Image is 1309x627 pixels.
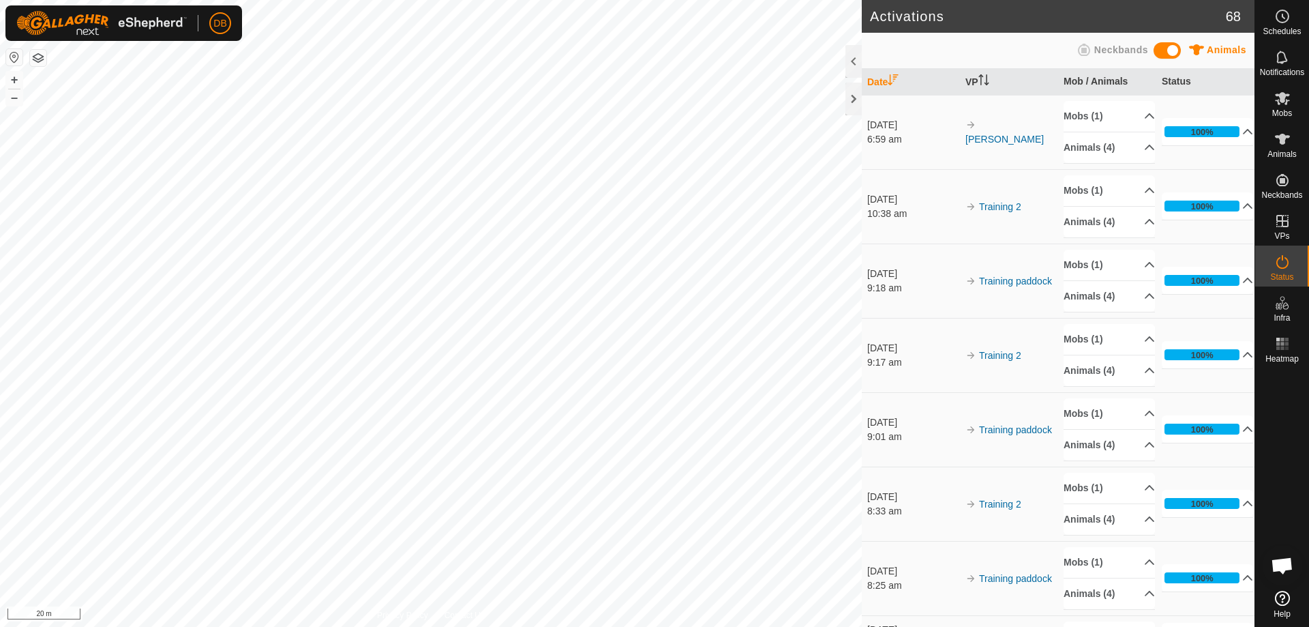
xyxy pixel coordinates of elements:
[867,341,959,355] div: [DATE]
[1162,341,1253,368] p-accordion-header: 100%
[867,430,959,444] div: 9:01 am
[1156,69,1254,96] th: Status
[1164,572,1239,583] div: 100%
[1255,585,1309,624] a: Help
[1274,610,1291,618] span: Help
[867,490,959,504] div: [DATE]
[978,76,989,87] p-sorticon: Activate to sort
[960,69,1058,96] th: VP
[1164,349,1239,360] div: 100%
[867,118,959,132] div: [DATE]
[979,573,1052,584] a: Training paddock
[16,11,187,35] img: Gallagher Logo
[1191,349,1214,362] div: 100%
[1064,324,1155,355] p-accordion-header: Mobs (1)
[30,50,46,66] button: Map Layers
[1191,126,1214,138] div: 100%
[6,49,22,65] button: Reset Map
[1064,101,1155,132] p-accordion-header: Mobs (1)
[1064,579,1155,609] p-accordion-header: Animals (4)
[1191,497,1214,510] div: 100%
[213,16,226,31] span: DB
[1064,207,1155,237] p-accordion-header: Animals (4)
[1064,132,1155,163] p-accordion-header: Animals (4)
[1191,274,1214,287] div: 100%
[867,281,959,295] div: 9:18 am
[867,207,959,221] div: 10:38 am
[1064,473,1155,504] p-accordion-header: Mobs (1)
[867,579,959,593] div: 8:25 am
[1270,273,1293,281] span: Status
[870,8,1226,25] h2: Activations
[1274,314,1290,322] span: Infra
[965,499,976,510] img: arrow
[1191,572,1214,585] div: 100%
[1260,68,1304,76] span: Notifications
[1064,398,1155,429] p-accordion-header: Mobs (1)
[1064,175,1155,206] p-accordion-header: Mobs (1)
[1162,564,1253,592] p-accordion-header: 100%
[1064,250,1155,280] p-accordion-header: Mobs (1)
[1191,200,1214,213] div: 100%
[1064,355,1155,386] p-accordion-header: Animals (4)
[979,276,1052,287] a: Training paddock
[1094,44,1148,55] span: Neckbands
[1226,6,1241,27] span: 68
[1164,201,1239,212] div: 100%
[1207,44,1246,55] span: Animals
[445,609,485,622] a: Contact Us
[6,72,22,88] button: +
[965,424,976,435] img: arrow
[867,415,959,430] div: [DATE]
[965,119,976,130] img: arrow
[6,89,22,106] button: –
[1064,547,1155,578] p-accordion-header: Mobs (1)
[1162,267,1253,294] p-accordion-header: 100%
[1162,415,1253,443] p-accordion-header: 100%
[1058,69,1156,96] th: Mob / Animals
[1164,126,1239,137] div: 100%
[965,573,976,584] img: arrow
[965,350,976,361] img: arrow
[979,350,1021,361] a: Training 2
[1064,430,1155,461] p-accordion-header: Animals (4)
[1191,423,1214,436] div: 100%
[1265,355,1299,363] span: Heatmap
[979,201,1021,212] a: Training 2
[965,276,976,287] img: arrow
[867,355,959,370] div: 9:17 am
[1162,192,1253,220] p-accordion-header: 100%
[867,192,959,207] div: [DATE]
[1064,504,1155,535] p-accordion-header: Animals (4)
[867,504,959,519] div: 8:33 am
[1064,281,1155,312] p-accordion-header: Animals (4)
[1272,109,1292,117] span: Mobs
[377,609,428,622] a: Privacy Policy
[1162,490,1253,517] p-accordion-header: 100%
[1164,498,1239,509] div: 100%
[1164,424,1239,435] div: 100%
[979,499,1021,510] a: Training 2
[867,132,959,147] div: 6:59 am
[965,134,1044,145] a: [PERSON_NAME]
[965,201,976,212] img: arrow
[862,69,960,96] th: Date
[867,267,959,281] div: [DATE]
[867,564,959,579] div: [DATE]
[1263,27,1301,35] span: Schedules
[1267,150,1297,158] span: Animals
[1274,232,1289,240] span: VPs
[1164,275,1239,286] div: 100%
[1162,118,1253,145] p-accordion-header: 100%
[1262,545,1303,586] div: Open chat
[979,424,1052,435] a: Training paddock
[888,76,899,87] p-sorticon: Activate to sort
[1261,191,1302,199] span: Neckbands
